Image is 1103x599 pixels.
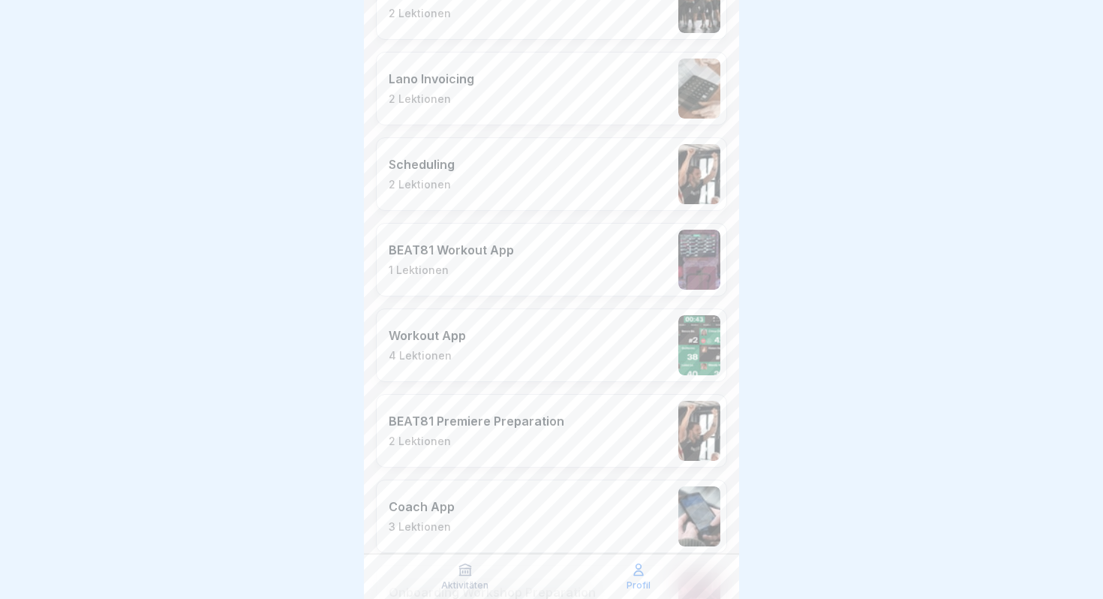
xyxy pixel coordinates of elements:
[376,223,727,296] a: BEAT81 Workout App1 Lektionen
[376,52,727,125] a: Lano Invoicing2 Lektionen
[678,401,720,461] img: jqfcxul27c3wa1mqcx7pjkjj.png
[627,580,651,591] p: Profil
[389,414,564,429] p: BEAT81 Premiere Preparation
[389,435,564,448] p: 2 Lektionen
[678,59,720,119] img: xzfoo1br8ijaq1ub5be1v5m6.png
[389,178,455,191] p: 2 Lektionen
[389,242,514,257] p: BEAT81 Workout App
[376,137,727,211] a: Scheduling2 Lektionen
[441,580,488,591] p: Aktivitäten
[678,486,720,546] img: zdlkviafc8ypor3a70f7b9ez.png
[389,349,466,363] p: 4 Lektionen
[376,480,727,553] a: Coach App3 Lektionen
[389,520,455,534] p: 3 Lektionen
[389,71,474,86] p: Lano Invoicing
[389,92,474,106] p: 2 Lektionen
[389,328,466,343] p: Workout App
[376,394,727,468] a: BEAT81 Premiere Preparation2 Lektionen
[678,144,720,204] img: zjtdilt4aql4gvo4fvu0kd28.png
[389,7,511,20] p: 2 Lektionen
[389,157,455,172] p: Scheduling
[678,230,720,290] img: irolcx0kokuv80ccjono1zcp.png
[389,499,455,514] p: Coach App
[678,315,720,375] img: xi47gvnt9whpoaqwy8e3jcqz.png
[376,309,727,382] a: Workout App4 Lektionen
[389,263,514,277] p: 1 Lektionen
